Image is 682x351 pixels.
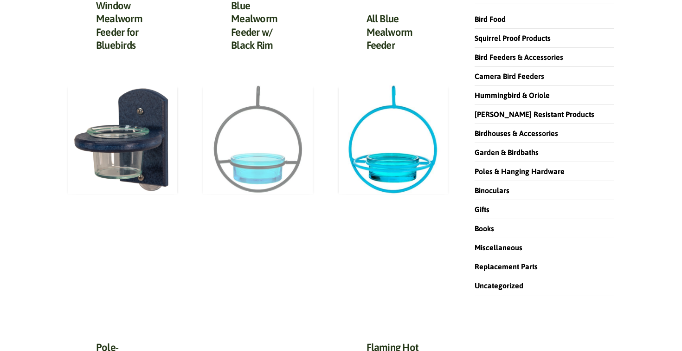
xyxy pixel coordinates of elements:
[475,243,522,252] a: Miscellaneous
[475,224,494,233] a: Books
[475,148,539,156] a: Garden & Birdbaths
[475,15,506,23] a: Bird Food
[475,34,551,42] a: Squirrel Proof Products
[475,281,523,290] a: Uncategorized
[475,205,489,214] a: Gifts
[475,72,544,80] a: Camera Bird Feeders
[475,91,550,99] a: Hummingbird & Oriole
[475,53,563,61] a: Bird Feeders & Accessories
[475,186,509,195] a: Binoculars
[367,13,413,51] a: All Blue Mealworm Feeder
[475,167,565,175] a: Poles & Hanging Hardware
[475,129,558,137] a: Birdhouses & Accessories
[475,262,538,271] a: Replacement Parts
[475,110,594,118] a: [PERSON_NAME] Resistant Products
